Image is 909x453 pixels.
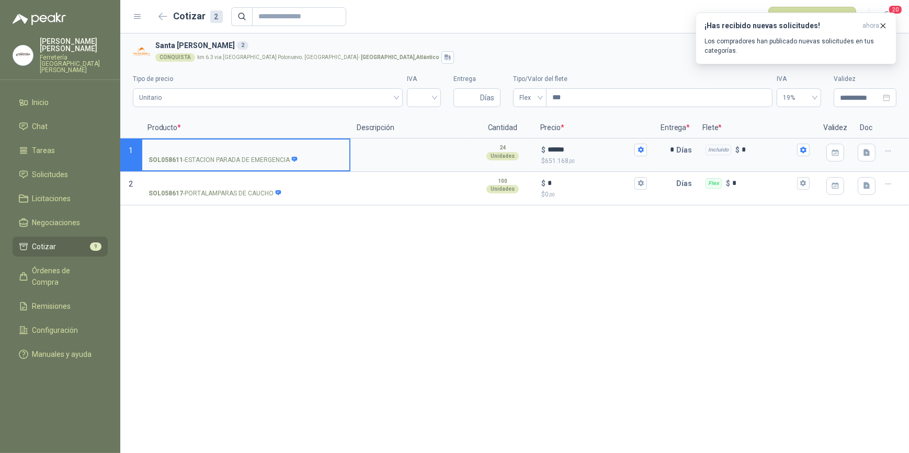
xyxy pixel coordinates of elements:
[32,324,78,336] span: Configuración
[541,178,546,189] p: $
[361,54,439,60] strong: [GEOGRAPHIC_DATA] , Atlántico
[149,180,343,188] input: SOL058617-PORTALAMPARAS DE CAUCHO
[32,300,71,312] span: Remisiones
[696,118,817,138] p: Flete
[706,178,722,189] div: Flex
[13,213,108,233] a: Negociaciones
[742,146,795,154] input: Incluido $
[777,74,821,84] label: IVA
[40,38,108,52] p: [PERSON_NAME] [PERSON_NAME]
[499,144,506,152] p: 24
[471,118,534,138] p: Cantidad
[13,165,108,184] a: Solicitudes
[534,118,655,138] p: Precio
[654,118,696,138] p: Entrega
[350,118,471,138] p: Descripción
[545,191,555,198] span: 0
[13,141,108,160] a: Tareas
[797,144,810,156] button: Incluido $
[480,89,494,107] span: Días
[735,144,740,156] p: $
[768,7,856,27] button: Publicar cotizaciones
[13,117,108,136] a: Chat
[705,37,888,55] p: Los compradores han publicado nuevas solicitudes en tus categorías.
[545,157,575,165] span: 651.168
[13,320,108,340] a: Configuración
[155,53,195,62] div: CONQUISTA
[133,74,403,84] label: Tipo de precio
[817,118,854,138] p: Validez
[878,7,896,26] button: 20
[732,179,795,187] input: Flex $
[149,155,298,165] p: - ESTACION PARADA DE EMERGENCIA
[549,192,555,198] span: ,00
[541,156,647,166] p: $
[705,21,858,30] h3: ¡Has recibido nuevas solicitudes!
[862,21,879,30] span: ahora
[453,74,501,84] label: Entrega
[149,189,183,199] strong: SOL058617
[139,90,396,106] span: Unitario
[32,217,81,228] span: Negociaciones
[407,74,441,84] label: IVA
[13,344,108,364] a: Manuales y ayuda
[676,173,696,194] p: Días
[32,145,55,156] span: Tareas
[13,13,66,25] img: Logo peakr
[32,169,69,180] span: Solicitudes
[40,54,108,73] p: Ferretería [GEOGRAPHIC_DATA][PERSON_NAME]
[32,265,98,288] span: Órdenes de Compra
[155,40,892,51] h3: Santa [PERSON_NAME]
[634,177,647,190] button: $$0,00
[13,261,108,292] a: Órdenes de Compra
[149,189,282,199] p: - PORTALAMPARAS DE CAUCHO
[634,144,647,156] button: $$651.168,00
[548,179,633,187] input: $$0,00
[149,155,183,165] strong: SOL058611
[13,296,108,316] a: Remisiones
[32,349,92,360] span: Manuales y ayuda
[197,55,439,60] p: km 6.3 via [GEOGRAPHIC_DATA] Polonuevo. [GEOGRAPHIC_DATA] -
[541,190,647,200] p: $
[569,158,575,164] span: ,00
[797,177,810,190] button: Flex $
[32,97,49,108] span: Inicio
[149,146,343,154] input: SOL058611-ESTACION PARADA DE EMERGENCIA
[854,118,880,138] p: Doc
[783,90,815,106] span: 19%
[541,144,546,156] p: $
[696,13,896,64] button: ¡Has recibido nuevas solicitudes!ahora Los compradores han publicado nuevas solicitudes en tus ca...
[13,45,33,65] img: Company Logo
[888,5,903,15] span: 20
[32,241,56,252] span: Cotizar
[548,146,633,154] input: $$651.168,00
[486,152,519,160] div: Unidades
[726,178,730,189] p: $
[90,242,101,251] span: 9
[210,10,223,23] div: 2
[834,74,896,84] label: Validez
[513,74,772,84] label: Tipo/Valor del flete
[237,41,248,50] div: 2
[32,121,48,132] span: Chat
[13,237,108,257] a: Cotizar9
[129,146,133,155] span: 1
[174,9,223,24] h2: Cotizar
[706,145,731,155] div: Incluido
[676,140,696,160] p: Días
[13,189,108,208] a: Licitaciones
[519,90,540,106] span: Flex
[486,185,519,193] div: Unidades
[32,193,71,204] span: Licitaciones
[13,92,108,112] a: Inicio
[129,180,133,188] span: 2
[498,177,507,185] p: 100
[141,118,350,138] p: Producto
[133,43,151,61] img: Company Logo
